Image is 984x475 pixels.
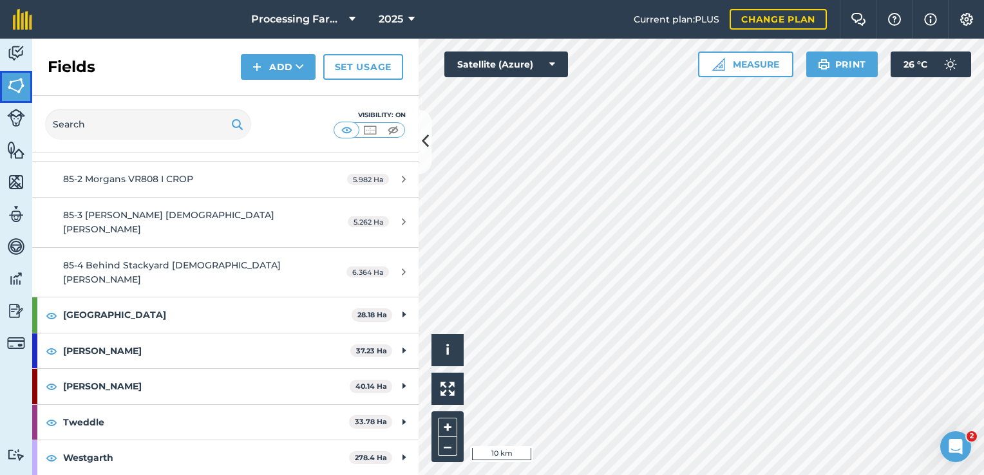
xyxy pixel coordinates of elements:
[347,174,389,185] span: 5.982 Ha
[940,431,971,462] iframe: Intercom live chat
[7,301,25,321] img: svg+xml;base64,PD94bWwgdmVyc2lvbj0iMS4wIiBlbmNvZGluZz0idXRmLTgiPz4KPCEtLSBHZW5lcmF0b3I6IEFkb2JlIE...
[48,57,95,77] h2: Fields
[32,297,419,332] div: [GEOGRAPHIC_DATA]28.18 Ha
[438,418,457,437] button: +
[446,342,449,358] span: i
[887,13,902,26] img: A question mark icon
[818,57,830,72] img: svg+xml;base64,PHN2ZyB4bWxucz0iaHR0cDovL3d3dy53My5vcmcvMjAwMC9zdmciIHdpZHRoPSIxOSIgaGVpZ2h0PSIyNC...
[440,382,455,396] img: Four arrows, one pointing top left, one top right, one bottom right and the last bottom left
[924,12,937,27] img: svg+xml;base64,PHN2ZyB4bWxucz0iaHR0cDovL3d3dy53My5vcmcvMjAwMC9zdmciIHdpZHRoPSIxNyIgaGVpZ2h0PSIxNy...
[32,248,419,297] a: 85-4 Behind Stackyard [DEMOGRAPHIC_DATA] [PERSON_NAME]6.364 Ha
[339,124,355,136] img: svg+xml;base64,PHN2ZyB4bWxucz0iaHR0cDovL3d3dy53My5vcmcvMjAwMC9zdmciIHdpZHRoPSI1MCIgaGVpZ2h0PSI0MC...
[251,12,344,27] span: Processing Farms
[356,346,387,355] strong: 37.23 Ha
[891,51,971,77] button: 26 °C
[7,76,25,95] img: svg+xml;base64,PHN2ZyB4bWxucz0iaHR0cDovL3d3dy53My5vcmcvMjAwMC9zdmciIHdpZHRoPSI1NiIgaGVpZ2h0PSI2MC...
[967,431,977,442] span: 2
[698,51,793,77] button: Measure
[32,162,419,196] a: 85-2 Morgans VR808 I CROP5.982 Ha
[63,297,352,332] strong: [GEOGRAPHIC_DATA]
[7,140,25,160] img: svg+xml;base64,PHN2ZyB4bWxucz0iaHR0cDovL3d3dy53My5vcmcvMjAwMC9zdmciIHdpZHRoPSI1NiIgaGVpZ2h0PSI2MC...
[904,51,927,77] span: 26 ° C
[252,59,261,75] img: svg+xml;base64,PHN2ZyB4bWxucz0iaHR0cDovL3d3dy53My5vcmcvMjAwMC9zdmciIHdpZHRoPSIxNCIgaGVpZ2h0PSIyNC...
[346,266,389,277] span: 6.364 Ha
[46,378,57,394] img: svg+xml;base64,PHN2ZyB4bWxucz0iaHR0cDovL3d3dy53My5vcmcvMjAwMC9zdmciIHdpZHRoPSIxOCIgaGVpZ2h0PSIyNC...
[63,259,281,285] span: 85-4 Behind Stackyard [DEMOGRAPHIC_DATA] [PERSON_NAME]
[7,449,25,461] img: svg+xml;base64,PD94bWwgdmVyc2lvbj0iMS4wIiBlbmNvZGluZz0idXRmLTgiPz4KPCEtLSBHZW5lcmF0b3I6IEFkb2JlIE...
[323,54,403,80] a: Set usage
[241,54,316,80] button: Add
[348,216,389,227] span: 5.262 Ha
[63,173,193,185] span: 85-2 Morgans VR808 I CROP
[13,9,32,30] img: fieldmargin Logo
[385,124,401,136] img: svg+xml;base64,PHN2ZyB4bWxucz0iaHR0cDovL3d3dy53My5vcmcvMjAwMC9zdmciIHdpZHRoPSI1MCIgaGVpZ2h0PSI0MC...
[851,13,866,26] img: Two speech bubbles overlapping with the left bubble in the forefront
[45,109,251,140] input: Search
[634,12,719,26] span: Current plan : PLUS
[438,437,457,456] button: –
[7,44,25,63] img: svg+xml;base64,PD94bWwgdmVyc2lvbj0iMS4wIiBlbmNvZGluZz0idXRmLTgiPz4KPCEtLSBHZW5lcmF0b3I6IEFkb2JlIE...
[231,116,243,132] img: svg+xml;base64,PHN2ZyB4bWxucz0iaHR0cDovL3d3dy53My5vcmcvMjAwMC9zdmciIHdpZHRoPSIxOSIgaGVpZ2h0PSIyNC...
[63,333,350,368] strong: [PERSON_NAME]
[46,308,57,323] img: svg+xml;base64,PHN2ZyB4bWxucz0iaHR0cDovL3d3dy53My5vcmcvMjAwMC9zdmciIHdpZHRoPSIxOCIgaGVpZ2h0PSIyNC...
[355,417,387,426] strong: 33.78 Ha
[730,9,827,30] a: Change plan
[32,405,419,440] div: Tweddle33.78 Ha
[32,369,419,404] div: [PERSON_NAME]40.14 Ha
[46,414,57,430] img: svg+xml;base64,PHN2ZyB4bWxucz0iaHR0cDovL3d3dy53My5vcmcvMjAwMC9zdmciIHdpZHRoPSIxOCIgaGVpZ2h0PSIyNC...
[7,334,25,352] img: svg+xml;base64,PD94bWwgdmVyc2lvbj0iMS4wIiBlbmNvZGluZz0idXRmLTgiPz4KPCEtLSBHZW5lcmF0b3I6IEFkb2JlIE...
[32,333,419,368] div: [PERSON_NAME]37.23 Ha
[806,51,878,77] button: Print
[7,109,25,127] img: svg+xml;base64,PD94bWwgdmVyc2lvbj0iMS4wIiBlbmNvZGluZz0idXRmLTgiPz4KPCEtLSBHZW5lcmF0b3I6IEFkb2JlIE...
[7,172,25,192] img: svg+xml;base64,PHN2ZyB4bWxucz0iaHR0cDovL3d3dy53My5vcmcvMjAwMC9zdmciIHdpZHRoPSI1NiIgaGVpZ2h0PSI2MC...
[7,205,25,224] img: svg+xml;base64,PD94bWwgdmVyc2lvbj0iMS4wIiBlbmNvZGluZz0idXRmLTgiPz4KPCEtLSBHZW5lcmF0b3I6IEFkb2JlIE...
[63,209,274,235] span: 85-3 [PERSON_NAME] [DEMOGRAPHIC_DATA] [PERSON_NAME]
[362,124,378,136] img: svg+xml;base64,PHN2ZyB4bWxucz0iaHR0cDovL3d3dy53My5vcmcvMjAwMC9zdmciIHdpZHRoPSI1MCIgaGVpZ2h0PSI0MC...
[959,13,974,26] img: A cog icon
[7,237,25,256] img: svg+xml;base64,PD94bWwgdmVyc2lvbj0iMS4wIiBlbmNvZGluZz0idXRmLTgiPz4KPCEtLSBHZW5lcmF0b3I6IEFkb2JlIE...
[712,58,725,71] img: Ruler icon
[46,343,57,359] img: svg+xml;base64,PHN2ZyB4bWxucz0iaHR0cDovL3d3dy53My5vcmcvMjAwMC9zdmciIHdpZHRoPSIxOCIgaGVpZ2h0PSIyNC...
[355,453,387,462] strong: 278.4 Ha
[355,382,387,391] strong: 40.14 Ha
[379,12,403,27] span: 2025
[444,51,568,77] button: Satellite (Azure)
[32,198,419,247] a: 85-3 [PERSON_NAME] [DEMOGRAPHIC_DATA] [PERSON_NAME]5.262 Ha
[431,334,464,366] button: i
[938,51,963,77] img: svg+xml;base64,PD94bWwgdmVyc2lvbj0iMS4wIiBlbmNvZGluZz0idXRmLTgiPz4KPCEtLSBHZW5lcmF0b3I6IEFkb2JlIE...
[63,405,349,440] strong: Tweddle
[63,440,349,475] strong: Westgarth
[63,369,350,404] strong: [PERSON_NAME]
[7,269,25,288] img: svg+xml;base64,PD94bWwgdmVyc2lvbj0iMS4wIiBlbmNvZGluZz0idXRmLTgiPz4KPCEtLSBHZW5lcmF0b3I6IEFkb2JlIE...
[46,450,57,465] img: svg+xml;base64,PHN2ZyB4bWxucz0iaHR0cDovL3d3dy53My5vcmcvMjAwMC9zdmciIHdpZHRoPSIxOCIgaGVpZ2h0PSIyNC...
[334,110,406,120] div: Visibility: On
[32,440,419,475] div: Westgarth278.4 Ha
[357,310,387,319] strong: 28.18 Ha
